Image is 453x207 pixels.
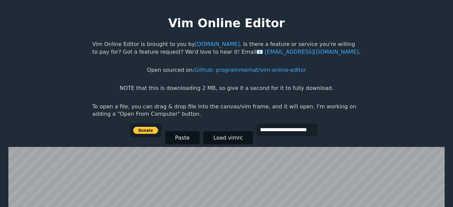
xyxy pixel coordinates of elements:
[194,67,306,73] a: Github: programmerhat/vim-online-editor
[165,131,200,144] button: Paste
[168,15,285,31] h1: Vim Online Editor
[203,131,253,144] button: Load vimrc
[92,103,361,118] p: To open a file, you can drag & drop file into the canvas/vim frame, and it will open. I'm working...
[147,66,306,74] p: Open sourced on:
[256,49,359,55] a: [EMAIL_ADDRESS][DOMAIN_NAME]
[119,85,333,92] p: NOTE that this is downloading 2 MB, so give it a second for it to fully download.
[92,41,361,56] p: Vim Online Editor is brought to you by . Is there a feature or service you're willing to pay for?...
[195,41,240,47] a: [DOMAIN_NAME]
